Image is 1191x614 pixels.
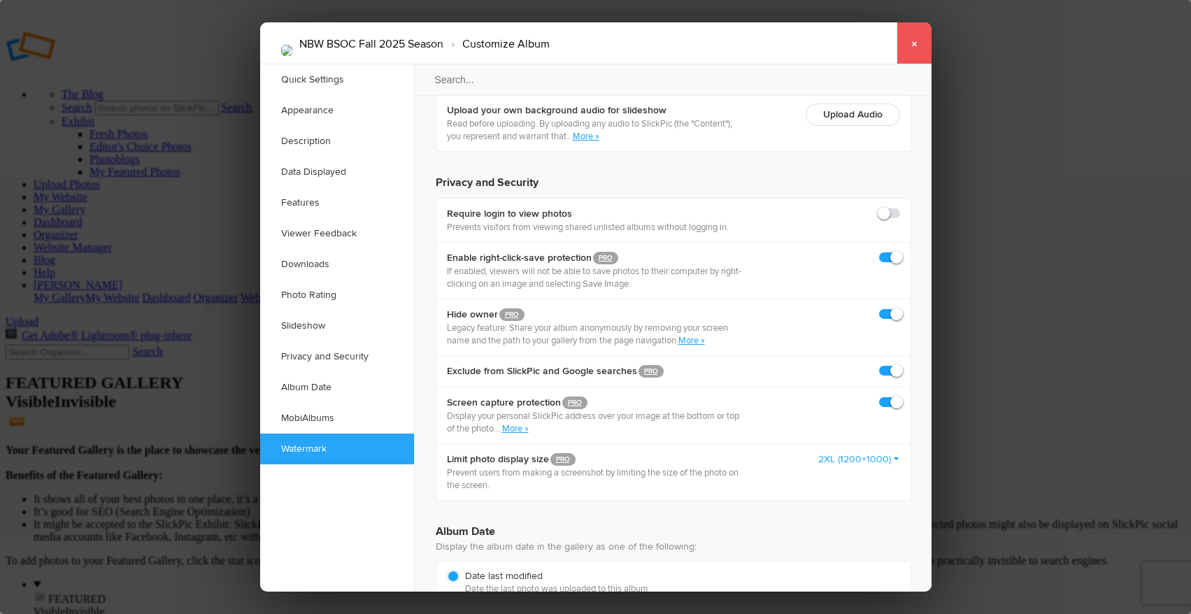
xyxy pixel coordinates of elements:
a: More » [573,131,599,142]
a: More » [502,423,529,434]
a: Viewer Feedback [260,218,414,249]
b: Upload your own background audio for slideshow [447,103,741,117]
a: Appearance [260,95,414,126]
p: Display your personal SlickPic address over your image at the bottom or top of the photo [447,410,741,435]
b: Limit photo display size [447,452,741,466]
p: Read before uploading. By uploading any audio to SlickPic (the "Content"), you represent and warr... [447,117,741,143]
a: More » [678,335,705,346]
sp-upload-button: Upload Audio [806,103,900,126]
a: Upload Audio [823,108,883,120]
b: Screen capture protection [447,396,741,410]
a: Privacy and Security [260,341,414,372]
a: × [897,22,932,64]
a: PRO [593,252,618,264]
a: Quick Settings [260,64,414,95]
a: Watermark [260,434,414,464]
span: .. [566,131,573,142]
b: Hide owner [447,308,741,322]
a: PRO [562,397,587,409]
h3: Privacy and Security [436,163,911,191]
span: Date last modified [447,570,893,595]
p: Display the album date in the gallery as one of the following: [436,540,911,554]
a: Description [260,126,414,157]
li: Customize Album [443,32,550,56]
p: Prevent users from making a screenshot by limiting the size of the photo on the screen. [447,466,741,492]
p: If enabled, viewers will not be able to save photos to their computer by right-clicking on an ima... [447,265,741,290]
b: Exclude from SlickPic and Google searches [447,364,664,378]
h3: Album Date [436,512,911,540]
a: Data Displayed [260,157,414,187]
a: PRO [550,453,576,466]
b: Require login to view photos [447,207,729,221]
img: NBW_BSOC_V_IKE-14.jpg [281,45,292,56]
a: Slideshow [260,310,414,341]
a: PRO [639,365,664,378]
p: Prevents visitors from viewing shared unlisted albums without logging in. [447,221,729,234]
span: Date the last photo was uploaded to this album [465,583,893,595]
a: Album Date [260,372,414,403]
a: PRO [499,308,525,321]
b: Enable right-click-save protection [447,251,741,265]
li: NBW BSOC Fall 2025 Season [299,32,443,56]
p: Legacy feature: Share your album anonymously by removing your screen name and the path to your ga... [447,322,741,347]
a: Photo Rating [260,280,414,310]
a: Features [260,187,414,218]
span: ... [494,423,502,434]
input: Search... [413,64,934,96]
a: Downloads [260,249,414,280]
a: 2XL (1200×1000) [818,452,900,466]
a: MobiAlbums [260,403,414,434]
